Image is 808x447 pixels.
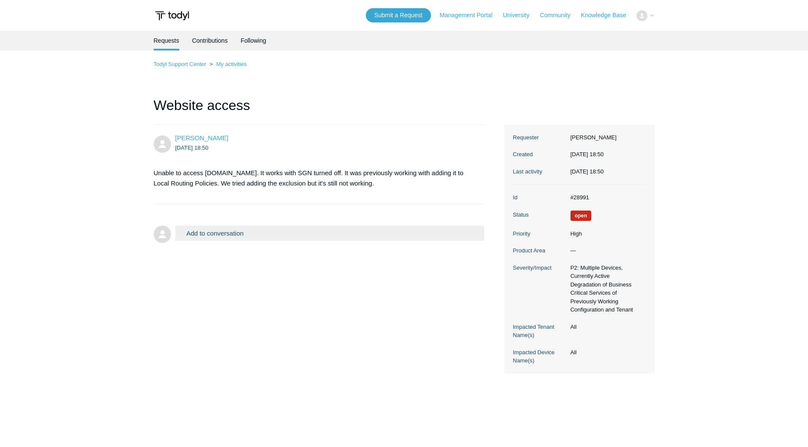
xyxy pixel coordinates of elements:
dd: All [566,348,646,357]
a: Community [540,11,579,20]
img: Todyl Support Center Help Center home page [154,8,190,24]
h1: Website access [154,95,485,125]
a: Contributions [192,31,228,50]
dt: Priority [513,230,566,238]
a: Submit a Request [366,8,431,22]
dd: P2: Multiple Devices, Currently Active Degradation of Business Critical Services of Previously Wo... [566,264,646,314]
dt: Impacted Tenant Name(s) [513,323,566,340]
dt: Severity/Impact [513,264,566,272]
dt: Requester [513,133,566,142]
time: 2025-10-15T18:50:41+00:00 [570,151,604,157]
dt: Created [513,150,566,159]
li: Todyl Support Center [154,61,208,67]
a: Following [241,31,266,50]
time: 2025-10-15T18:50:41+00:00 [570,168,604,175]
dd: [PERSON_NAME] [566,133,646,142]
dd: — [566,246,646,255]
span: Jimmy Ngo [175,134,228,142]
dt: Id [513,193,566,202]
a: My activities [216,61,247,67]
dt: Status [513,211,566,219]
button: Add to conversation [175,226,485,241]
a: [PERSON_NAME] [175,134,228,142]
dt: Last activity [513,167,566,176]
p: Unable to access [DOMAIN_NAME]. It works with SGN turned off. It was previously working with addi... [154,168,476,189]
a: University [503,11,538,20]
dt: Impacted Device Name(s) [513,348,566,365]
li: Requests [154,31,179,50]
dt: Product Area [513,246,566,255]
dd: High [566,230,646,238]
dd: #28991 [566,193,646,202]
a: Knowledge Base [581,11,635,20]
dd: All [566,323,646,331]
a: Todyl Support Center [154,61,206,67]
time: 2025-10-15T18:50:41Z [175,145,209,151]
li: My activities [208,61,247,67]
a: Management Portal [440,11,501,20]
span: We are working on a response for you [570,211,592,221]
